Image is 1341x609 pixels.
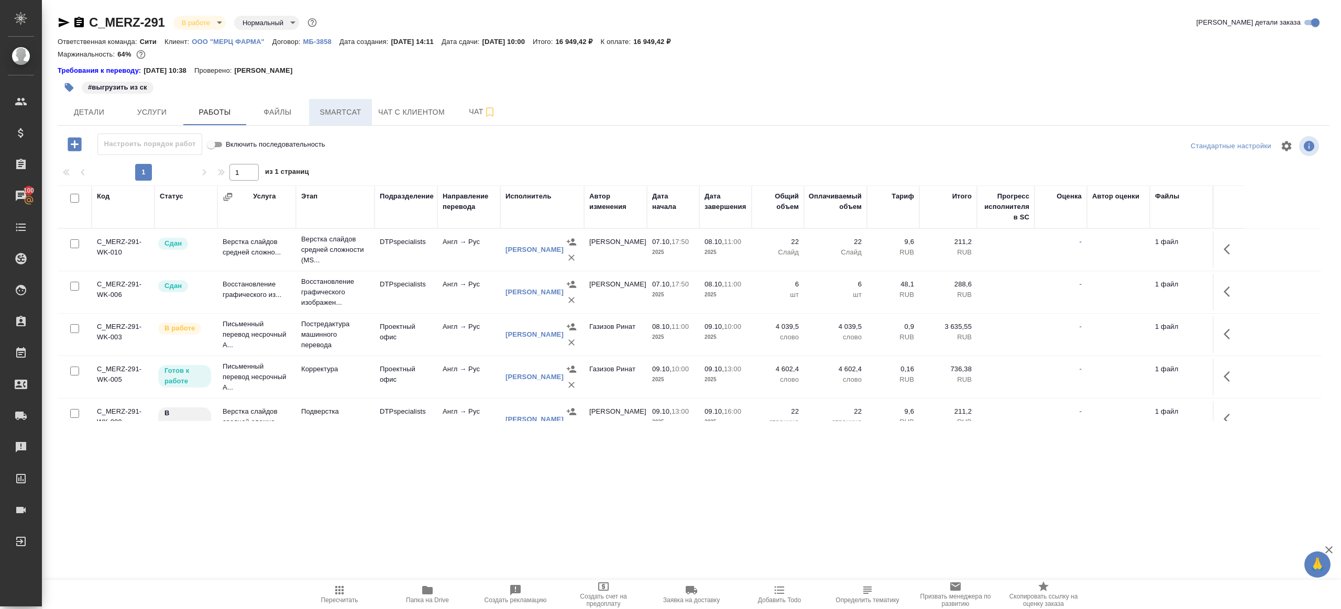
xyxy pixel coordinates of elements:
[633,38,678,46] p: 16 949,42 ₽
[918,593,993,607] span: Призвать менеджера по развитию
[925,247,972,258] p: RUB
[809,332,862,342] p: слово
[295,580,383,609] button: Пересчитать
[505,288,564,296] a: [PERSON_NAME]
[652,191,694,212] div: Дата начала
[652,407,672,415] p: 09.10,
[339,38,391,46] p: Дата создания:
[272,38,303,46] p: Договор:
[757,332,799,342] p: слово
[757,374,799,385] p: слово
[872,237,914,247] p: 9,6
[757,247,799,258] p: Слайд
[192,38,272,46] p: ООО "МЕРЦ ФАРМА"
[217,231,296,268] td: Верстка слайдов средней сложно...
[911,580,999,609] button: Призвать менеджера по развитию
[1006,593,1081,607] span: Скопировать ссылку на оценку заказа
[1217,237,1243,262] button: Здесь прячутся важные кнопки
[375,359,437,395] td: Проектный офис
[437,231,500,268] td: Англ → Рус
[1196,17,1301,28] span: [PERSON_NAME] детали заказа
[872,247,914,258] p: RUB
[564,335,579,350] button: Удалить
[17,185,41,196] span: 100
[564,404,579,419] button: Назначить
[58,38,140,46] p: Ответственная команда:
[757,364,799,374] p: 4 602,4
[705,280,724,288] p: 08.10,
[234,65,300,76] p: [PERSON_NAME]
[564,377,579,393] button: Удалить
[375,231,437,268] td: DTPspecialists
[652,332,694,342] p: 2025
[672,365,689,373] p: 10:00
[809,374,862,385] p: слово
[301,191,317,202] div: Этап
[872,332,914,342] p: RUB
[564,292,579,308] button: Удалить
[303,38,339,46] p: МБ-3858
[505,415,564,423] a: [PERSON_NAME]
[92,316,155,353] td: C_MERZ-291-WK-003
[391,38,442,46] p: [DATE] 14:11
[1057,191,1082,202] div: Оценка
[758,596,801,604] span: Добавить Todo
[97,191,109,202] div: Код
[872,290,914,300] p: RUB
[652,280,672,288] p: 07.10,
[58,65,144,76] a: Требования к переводу:
[724,280,741,288] p: 11:00
[663,596,720,604] span: Заявка на доставку
[437,274,500,311] td: Англ → Рус
[1080,407,1082,415] a: -
[724,238,741,246] p: 11:00
[482,38,533,46] p: [DATE] 10:00
[559,580,647,609] button: Создать счет на предоплату
[872,364,914,374] p: 0,16
[600,38,633,46] p: К оплате:
[652,238,672,246] p: 07.10,
[134,48,148,61] button: 5082.93 RUB;
[757,290,799,300] p: шт
[1155,191,1179,202] div: Файлы
[584,316,647,353] td: Газизов Ринат
[383,580,471,609] button: Папка на Drive
[705,191,746,212] div: Дата завершения
[1217,406,1243,431] button: Здесь прячутся важные кнопки
[217,274,296,311] td: Восстановление графического из...
[809,237,862,247] p: 22
[1155,279,1207,290] p: 1 файл
[471,580,559,609] button: Создать рекламацию
[437,316,500,353] td: Англ → Рус
[584,231,647,268] td: [PERSON_NAME]
[809,417,862,427] p: страница
[925,279,972,290] p: 288,6
[566,593,641,607] span: Создать счет на предоплату
[301,234,369,265] p: Верстка слайдов средней сложности (MS...
[81,82,155,91] span: выгрузить из ск
[164,281,182,291] p: Сдан
[88,82,147,93] p: #выгрузить из ск
[58,50,117,58] p: Маржинальность:
[757,279,799,290] p: 6
[483,106,496,118] svg: Подписаться
[164,38,192,46] p: Клиент:
[757,322,799,332] p: 4 039,5
[652,374,694,385] p: 2025
[164,366,205,386] p: Готов к работе
[89,15,165,29] a: C_MERZ-291
[194,65,235,76] p: Проверено:
[58,76,81,99] button: Добавить тэг
[252,106,303,119] span: Файлы
[157,322,212,336] div: Исполнитель выполняет работу
[672,407,689,415] p: 13:00
[652,290,694,300] p: 2025
[157,406,212,431] div: Исполнитель назначен, приступать к работе пока рано
[1299,136,1321,156] span: Посмотреть информацию
[140,38,164,46] p: Сити
[164,238,182,249] p: Сдан
[925,237,972,247] p: 211,2
[301,276,369,308] p: Восстановление графического изображен...
[705,417,746,427] p: 2025
[564,319,579,335] button: Назначить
